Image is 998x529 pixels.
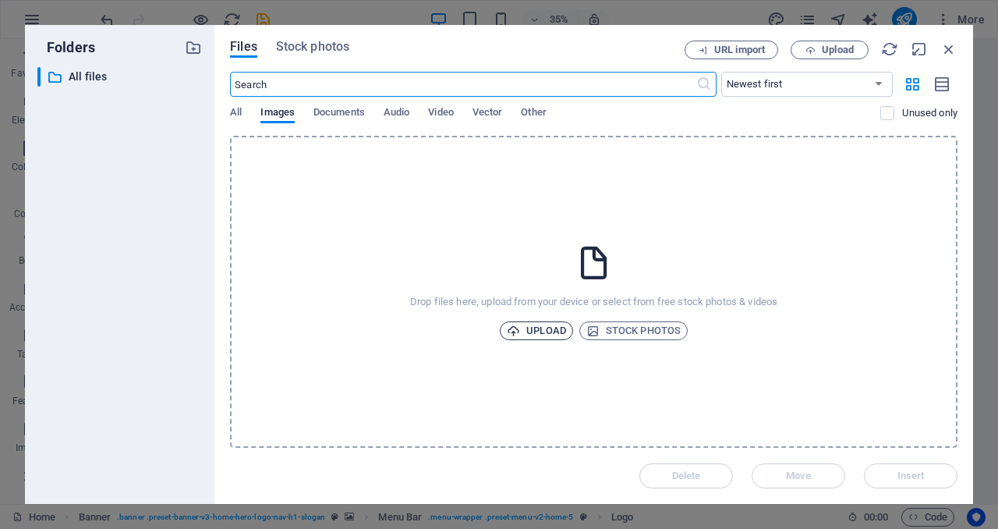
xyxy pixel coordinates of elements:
[185,39,202,56] i: Create new folder
[507,321,566,340] span: Upload
[230,37,257,56] span: Files
[428,103,453,125] span: Video
[822,45,854,55] span: Upload
[586,321,681,340] span: Stock photos
[521,103,546,125] span: Other
[384,103,409,125] span: Audio
[69,68,173,86] p: All files
[276,37,349,56] span: Stock photos
[37,67,41,87] div: ​
[260,103,295,125] span: Images
[902,106,957,120] p: Displays only files that are not in use on the website. Files added during this session can still...
[500,321,573,340] button: Upload
[685,41,778,59] button: URL import
[911,41,928,58] i: Minimize
[230,72,695,97] input: Search
[313,103,365,125] span: Documents
[940,41,957,58] i: Close
[579,321,688,340] button: Stock photos
[881,41,898,58] i: Reload
[230,103,242,125] span: All
[714,45,765,55] span: URL import
[791,41,869,59] button: Upload
[472,103,503,125] span: Vector
[37,37,95,58] p: Folders
[410,295,777,309] p: Drop files here, upload from your device or select from free stock photos & videos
